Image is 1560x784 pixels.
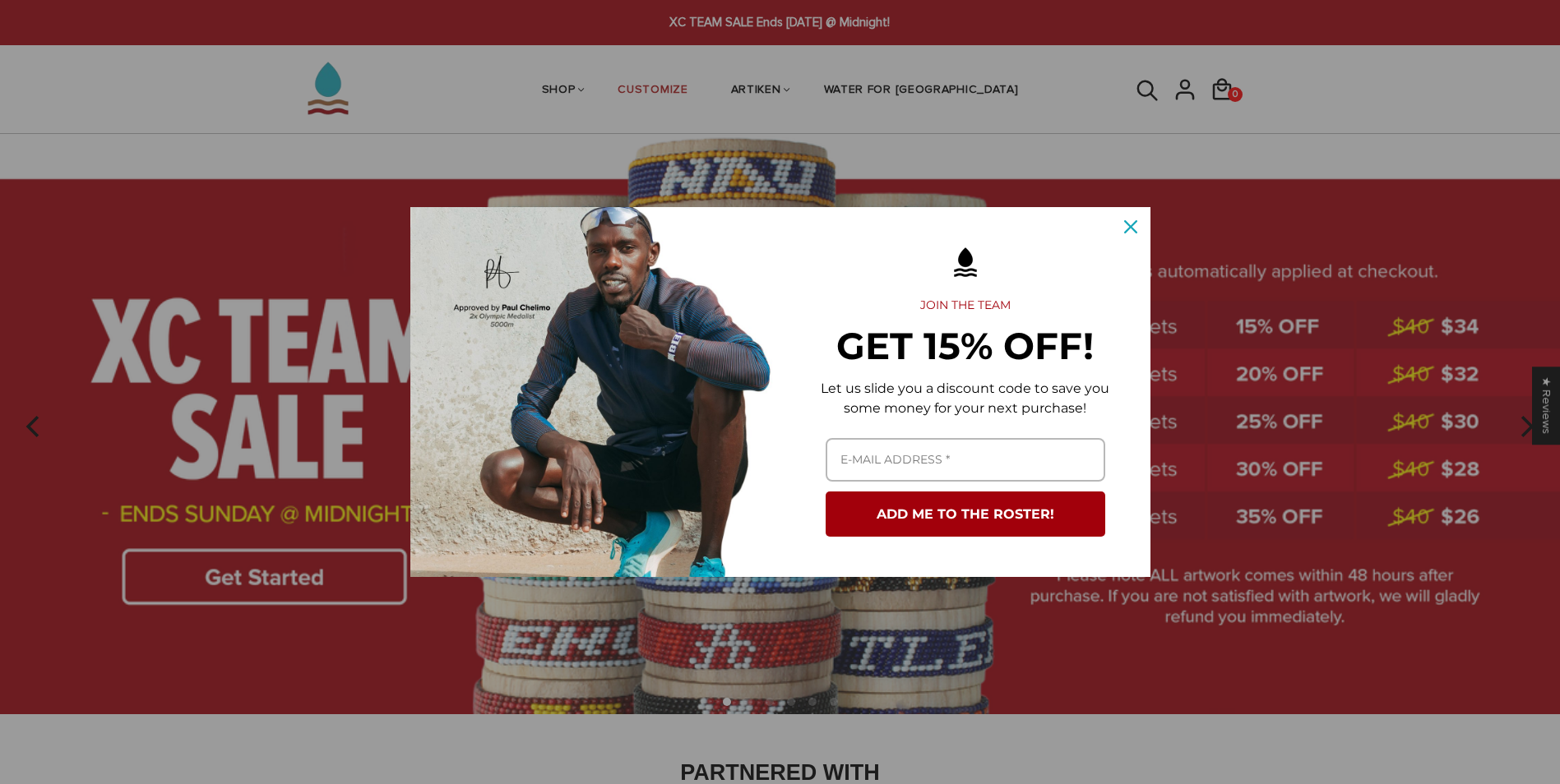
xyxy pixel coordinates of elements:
button: ADD ME TO THE ROSTER! [826,491,1105,537]
p: Let us slide you a discount code to save you some money for your next purchase! [807,379,1124,418]
h2: JOIN THE TEAM [807,298,1124,313]
svg: close icon [1124,220,1137,233]
strong: GET 15% OFF! [836,323,1094,368]
button: Close [1111,207,1150,247]
input: Email field [826,438,1105,482]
